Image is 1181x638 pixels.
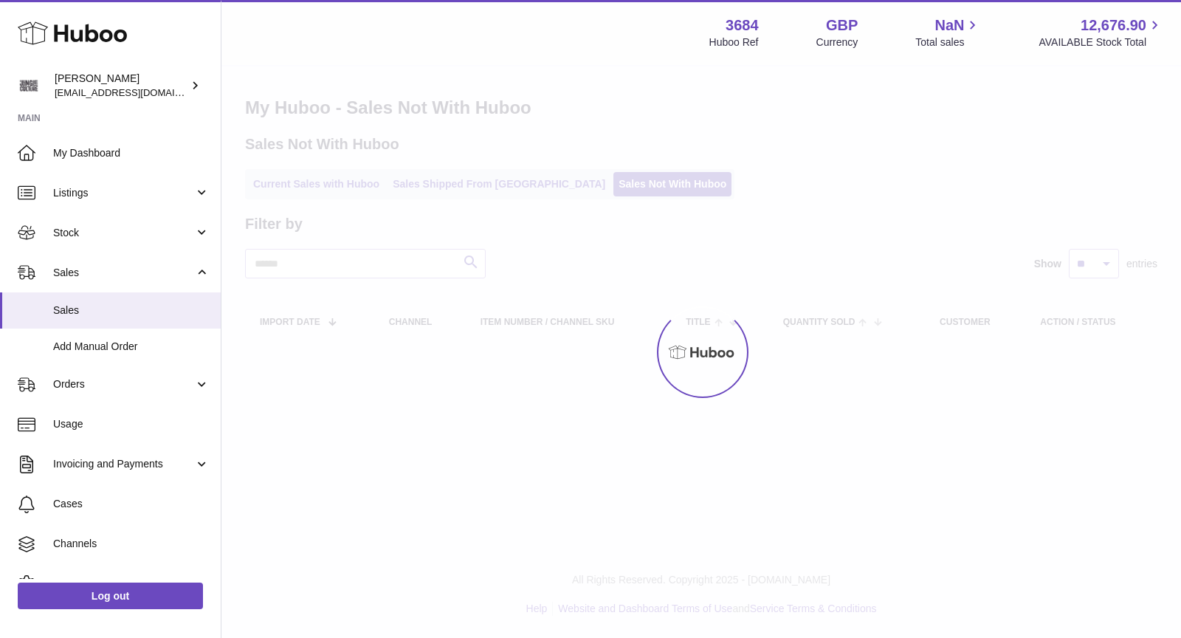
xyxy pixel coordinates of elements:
span: Usage [53,417,210,431]
a: Log out [18,583,203,609]
span: My Dashboard [53,146,210,160]
span: Sales [53,303,210,318]
span: Cases [53,497,210,511]
a: 12,676.90 AVAILABLE Stock Total [1039,16,1163,49]
span: Channels [53,537,210,551]
div: Huboo Ref [709,35,759,49]
span: Stock [53,226,194,240]
span: Settings [53,577,210,591]
div: [PERSON_NAME] [55,72,187,100]
span: [EMAIL_ADDRESS][DOMAIN_NAME] [55,86,217,98]
div: Currency [816,35,858,49]
img: theinternationalventure@gmail.com [18,75,40,97]
span: Sales [53,266,194,280]
span: Listings [53,186,194,200]
strong: 3684 [726,16,759,35]
strong: GBP [826,16,858,35]
a: NaN Total sales [915,16,981,49]
span: Invoicing and Payments [53,457,194,471]
span: Add Manual Order [53,340,210,354]
span: Total sales [915,35,981,49]
span: Orders [53,377,194,391]
span: AVAILABLE Stock Total [1039,35,1163,49]
span: 12,676.90 [1081,16,1146,35]
span: NaN [934,16,964,35]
